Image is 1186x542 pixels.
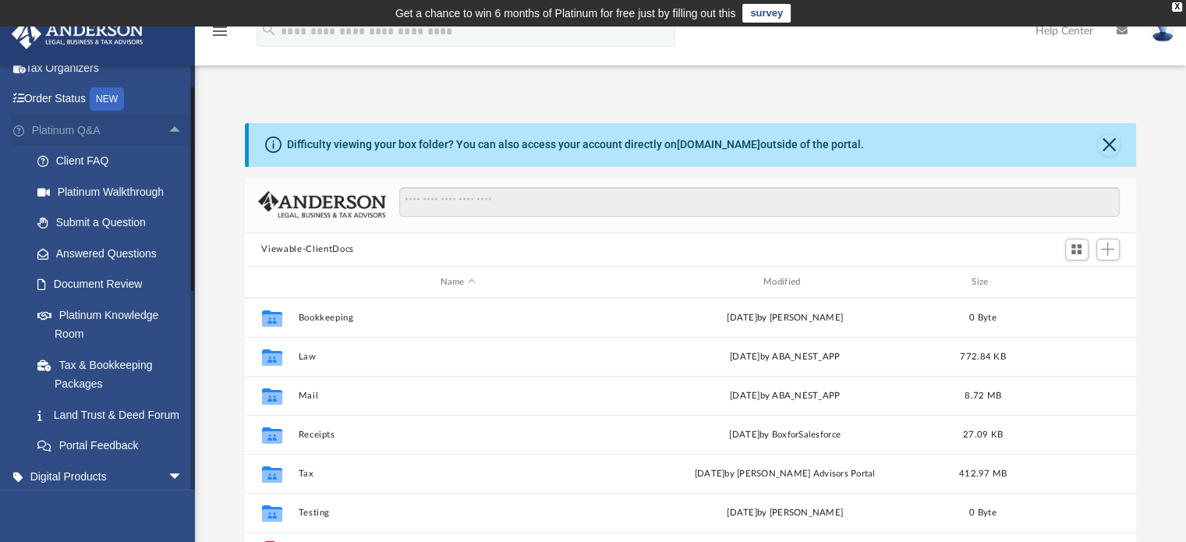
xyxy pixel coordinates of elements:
div: [DATE] by ABA_NEST_APP [625,350,944,364]
a: Tax Organizers [11,52,207,83]
div: Get a chance to win 6 months of Platinum for free just by filling out this [395,4,736,23]
a: Tax & Bookkeeping Packages [22,349,207,399]
div: Name [297,275,618,289]
input: Search files and folders [399,187,1119,217]
div: [DATE] by [PERSON_NAME] [625,311,944,325]
img: Anderson Advisors Platinum Portal [7,19,148,49]
button: Bookkeeping [298,313,618,323]
a: Submit a Question [22,207,207,239]
a: Answered Questions [22,238,207,269]
img: User Pic [1151,19,1174,42]
span: 0 Byte [969,314,997,322]
div: [DATE] by [PERSON_NAME] [625,506,944,520]
span: arrow_drop_down [168,461,199,493]
a: Platinum Walkthrough [22,176,207,207]
div: [DATE] by ABA_NEST_APP [625,389,944,403]
a: survey [742,4,791,23]
span: 27.09 KB [962,430,1002,439]
div: Difficulty viewing your box folder? You can also access your account directly on outside of the p... [287,136,864,153]
div: Modified [625,275,945,289]
a: Platinum Knowledge Room [22,299,207,349]
a: Digital Productsarrow_drop_down [11,461,207,492]
i: search [260,21,278,38]
div: id [251,275,290,289]
span: 8.72 MB [965,391,1001,400]
a: menu [211,30,229,41]
div: id [1021,275,1130,289]
a: Document Review [22,269,207,300]
i: menu [211,22,229,41]
div: [DATE] by [PERSON_NAME] Advisors Portal [625,467,944,481]
div: close [1172,2,1182,12]
button: Viewable-ClientDocs [261,243,353,257]
a: Portal Feedback [22,430,207,462]
a: Land Trust & Deed Forum [22,399,207,430]
div: [DATE] by BoxforSalesforce [625,428,944,442]
span: 412.97 MB [958,469,1006,478]
button: Add [1096,239,1120,260]
a: Order StatusNEW [11,83,207,115]
button: Receipts [298,430,618,440]
button: Tax [298,469,618,479]
button: Switch to Grid View [1065,239,1089,260]
button: Law [298,352,618,362]
a: [DOMAIN_NAME] [677,138,760,151]
button: Testing [298,508,618,518]
button: Close [1098,134,1120,156]
span: arrow_drop_up [168,115,199,147]
div: NEW [90,87,124,111]
a: Platinum Q&Aarrow_drop_up [11,115,207,146]
div: Size [951,275,1014,289]
span: 772.84 KB [960,352,1005,361]
a: Client FAQ [22,146,207,177]
span: 0 Byte [969,508,997,517]
button: Mail [298,391,618,401]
